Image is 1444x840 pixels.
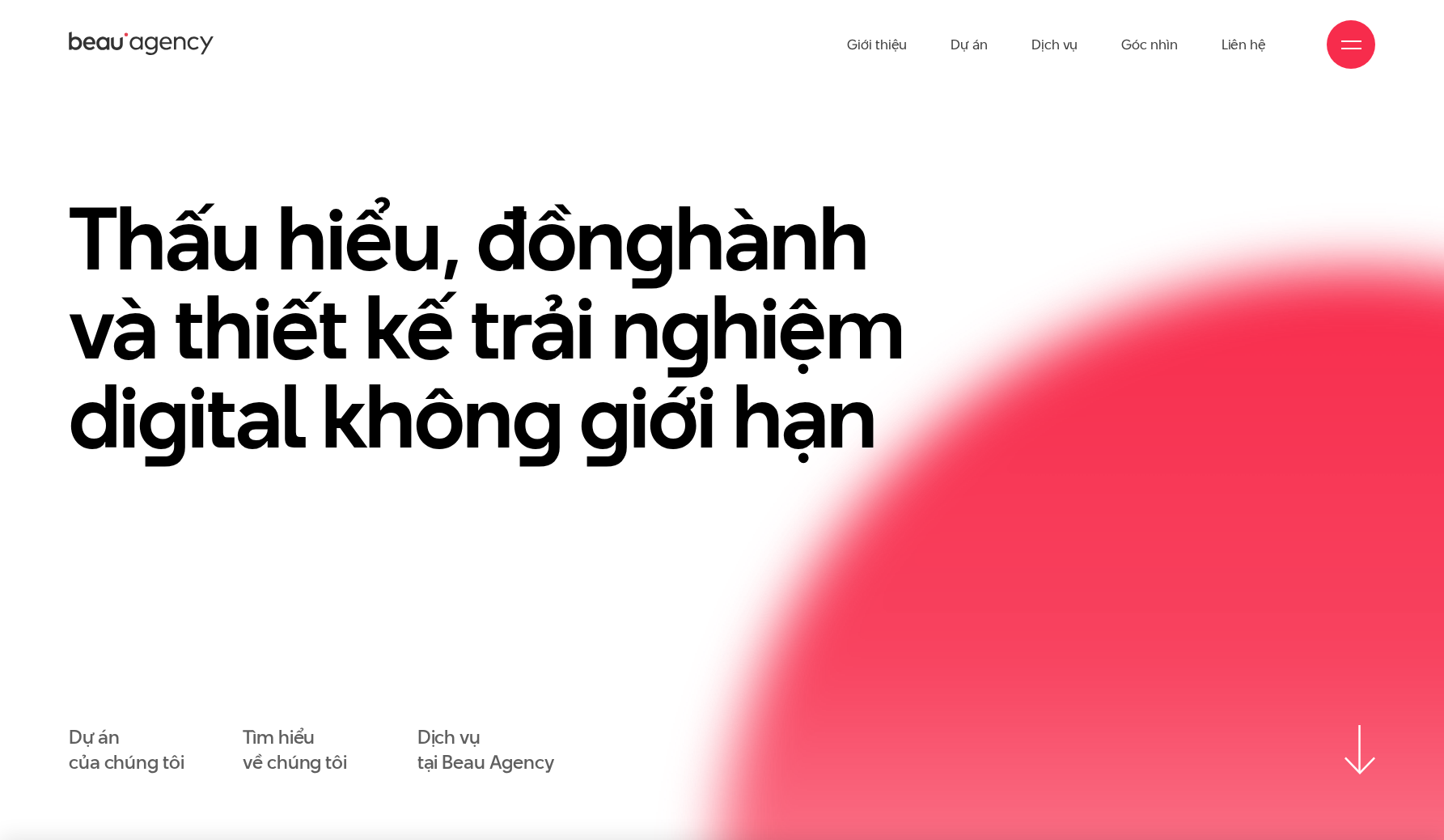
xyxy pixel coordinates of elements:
a: Dịch vụtại Beau Agency [417,725,554,775]
en: g [660,267,710,388]
h1: Thấu hiểu, đồn hành và thiết kế trải n hiệm di ital khôn iới hạn [69,194,926,461]
en: g [512,356,562,477]
a: Tìm hiểuvề chúng tôi [243,725,347,775]
a: Dự áncủa chúng tôi [69,725,184,775]
en: g [138,356,188,477]
en: g [625,178,675,299]
en: g [579,356,629,477]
